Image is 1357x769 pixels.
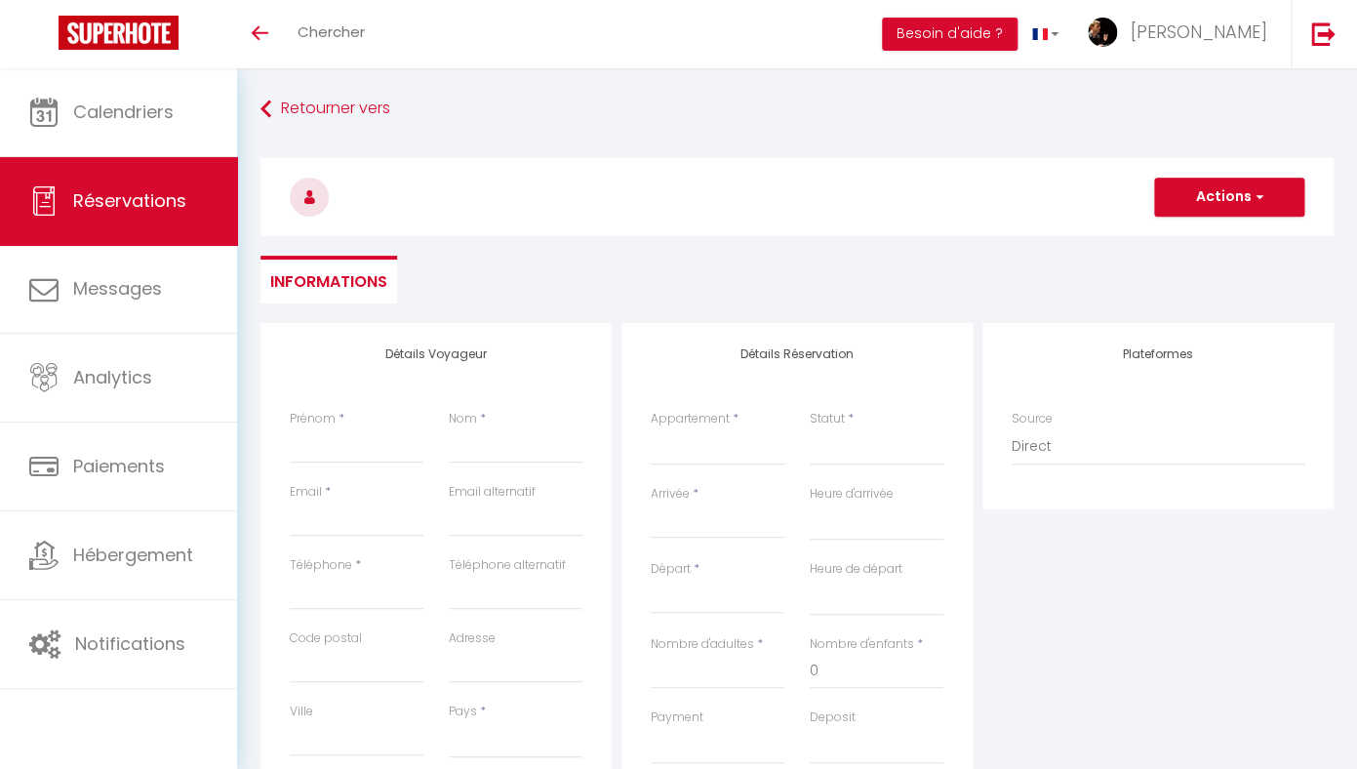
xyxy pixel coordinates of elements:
li: Informations [260,256,397,304]
span: Notifications [75,631,185,656]
span: Paiements [73,454,165,478]
h4: Détails Réservation [651,347,943,361]
label: Deposit [810,708,856,727]
label: Arrivée [651,485,690,504]
label: Nombre d'adultes [651,635,754,654]
label: Téléphone [290,556,352,575]
label: Heure d'arrivée [810,485,894,504]
span: Chercher [298,21,365,42]
label: Email alternatif [449,483,536,502]
h4: Détails Voyageur [290,347,582,361]
span: Calendriers [73,100,174,124]
label: Nombre d'enfants [810,635,914,654]
label: Prénom [290,410,336,428]
span: Hébergement [73,543,193,567]
button: Besoin d'aide ? [882,18,1018,51]
label: Adresse [449,629,496,648]
label: Ville [290,703,313,721]
label: Départ [651,560,691,579]
button: Actions [1154,178,1304,217]
img: logout [1311,21,1336,46]
span: [PERSON_NAME] [1130,20,1266,44]
img: Super Booking [59,16,179,50]
label: Appartement [651,410,730,428]
label: Heure de départ [810,560,902,579]
span: Analytics [73,365,152,389]
h4: Plateformes [1012,347,1304,361]
img: ... [1088,18,1117,47]
label: Email [290,483,322,502]
label: Statut [810,410,845,428]
span: Réservations [73,188,186,213]
label: Code postal [290,629,362,648]
label: Pays [449,703,477,721]
a: Retourner vers [260,92,1334,127]
label: Payment [651,708,703,727]
span: Messages [73,276,162,301]
label: Source [1012,410,1053,428]
label: Téléphone alternatif [449,556,566,575]
label: Nom [449,410,477,428]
